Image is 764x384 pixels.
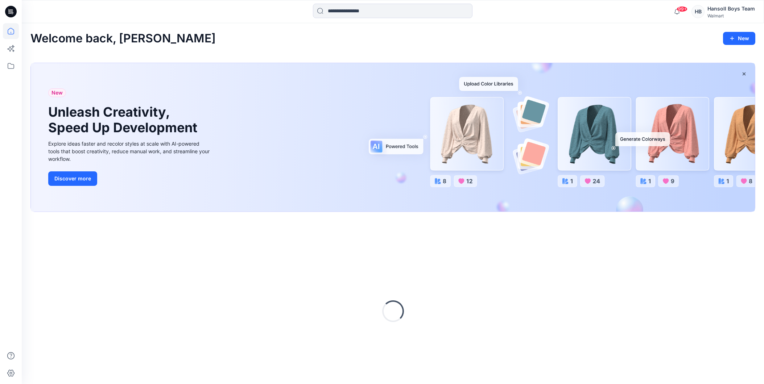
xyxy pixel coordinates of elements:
[51,88,63,97] span: New
[707,13,755,18] div: Walmart
[48,140,211,163] div: Explore ideas faster and recolor styles at scale with AI-powered tools that boost creativity, red...
[723,32,755,45] button: New
[707,4,755,13] div: Hansoll Boys Team
[691,5,705,18] div: HB
[30,32,216,45] h2: Welcome back, [PERSON_NAME]
[48,171,211,186] a: Discover more
[677,6,687,12] span: 99+
[48,104,201,135] h1: Unleash Creativity, Speed Up Development
[48,171,97,186] button: Discover more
